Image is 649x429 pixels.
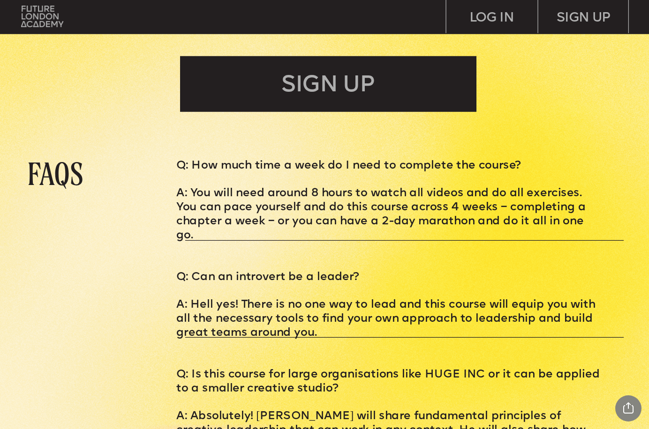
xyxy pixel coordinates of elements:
p: A: Hell yes! There is no one way to lead and this course will equip you with all the necessary to... [176,298,602,340]
p: Q: Is this course for large organisations like HUGE INC or it can be applied to a smaller creativ... [176,368,602,396]
div: Share [615,395,641,422]
p: Q: How much time a week do I need to complete the course? [176,159,602,173]
p: FAQs [27,159,146,188]
img: upload-bfdffa89-fac7-4f57-a443-c7c39906ba42.png [21,6,64,27]
p: Q: Can an introvert be a leader? [176,271,602,285]
p: A: You will need around 8 hours to watch all videos and do all exercises. You can pace yourself a... [176,187,602,243]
